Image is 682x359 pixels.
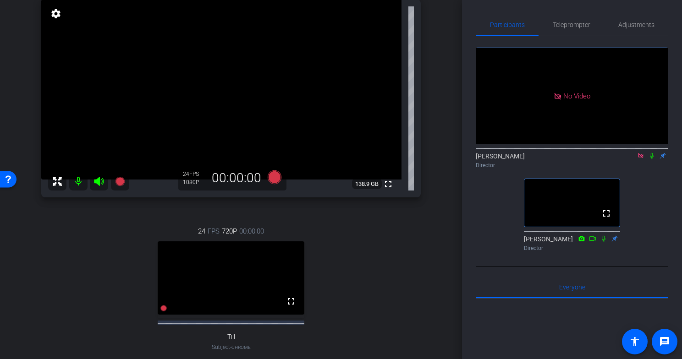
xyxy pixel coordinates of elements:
[49,8,62,19] mat-icon: settings
[208,226,220,236] span: FPS
[286,296,297,307] mat-icon: fullscreen
[524,234,620,252] div: [PERSON_NAME]
[230,344,231,350] span: -
[490,22,525,28] span: Participants
[212,343,251,351] span: Subject
[476,161,668,169] div: Director
[231,345,251,350] span: Chrome
[629,336,640,347] mat-icon: accessibility
[239,226,264,236] span: 00:00:00
[563,92,590,100] span: No Video
[618,22,654,28] span: Adjustments
[476,152,668,169] div: [PERSON_NAME]
[659,336,670,347] mat-icon: message
[222,226,237,236] span: 720P
[383,179,394,190] mat-icon: fullscreen
[227,333,235,341] span: Till
[524,244,620,252] div: Director
[553,22,590,28] span: Teleprompter
[183,179,206,186] div: 1080P
[206,170,267,186] div: 00:00:00
[189,171,199,177] span: FPS
[601,208,612,219] mat-icon: fullscreen
[559,284,585,290] span: Everyone
[352,179,382,190] span: 138.9 GB
[183,170,206,178] div: 24
[198,226,205,236] span: 24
